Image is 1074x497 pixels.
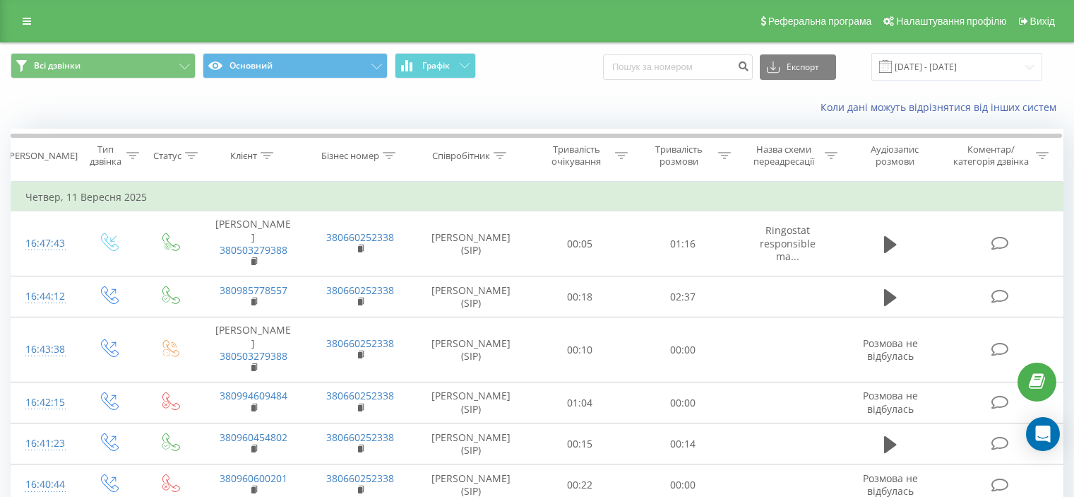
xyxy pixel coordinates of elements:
[747,144,821,168] div: Назва схеми переадресації
[220,389,287,402] a: 380994609484
[1026,417,1060,451] div: Open Intercom Messenger
[230,150,257,162] div: Клієнт
[326,472,394,485] a: 380660252338
[89,144,122,168] div: Тип дзвінка
[25,336,63,363] div: 16:43:38
[414,317,529,382] td: [PERSON_NAME] (SIP)
[529,276,631,317] td: 00:18
[414,382,529,423] td: [PERSON_NAME] (SIP)
[326,337,394,350] a: 380660252338
[542,144,612,168] div: Тривалість очікування
[321,150,379,162] div: Бізнес номер
[25,230,63,257] div: 16:47:43
[896,16,1006,27] span: Налаштування профілю
[220,243,287,257] a: 380503279388
[200,211,306,276] td: [PERSON_NAME]
[631,423,734,464] td: 00:14
[631,382,734,423] td: 00:00
[34,60,80,71] span: Всі дзвінки
[529,211,631,276] td: 00:05
[25,430,63,457] div: 16:41:23
[644,144,715,168] div: Тривалість розмови
[863,337,918,363] span: Розмова не відбулась
[760,223,816,262] span: Ringostat responsible ma...
[200,317,306,382] td: [PERSON_NAME]
[432,150,490,162] div: Співробітник
[11,183,1063,211] td: Четвер, 11 Вересня 2025
[6,150,78,162] div: [PERSON_NAME]
[326,283,394,297] a: 380660252338
[414,423,529,464] td: [PERSON_NAME] (SIP)
[220,472,287,485] a: 380960600201
[25,283,63,310] div: 16:44:12
[414,211,529,276] td: [PERSON_NAME] (SIP)
[326,230,394,244] a: 380660252338
[863,389,918,415] span: Розмова не відбулась
[821,100,1063,114] a: Коли дані можуть відрізнятися вiд інших систем
[220,283,287,297] a: 380985778557
[950,144,1032,168] div: Коментар/категорія дзвінка
[529,423,631,464] td: 00:15
[631,276,734,317] td: 02:37
[1030,16,1055,27] span: Вихід
[760,54,836,80] button: Експорт
[603,54,753,80] input: Пошук за номером
[220,431,287,444] a: 380960454802
[631,211,734,276] td: 01:16
[529,382,631,423] td: 01:04
[11,53,196,78] button: Всі дзвінки
[768,16,872,27] span: Реферальна програма
[631,317,734,382] td: 00:00
[203,53,388,78] button: Основний
[422,61,450,71] span: Графік
[220,349,287,363] a: 380503279388
[326,389,394,402] a: 380660252338
[414,276,529,317] td: [PERSON_NAME] (SIP)
[153,150,181,162] div: Статус
[529,317,631,382] td: 00:10
[25,389,63,416] div: 16:42:15
[854,144,936,168] div: Аудіозапис розмови
[326,431,394,444] a: 380660252338
[395,53,476,78] button: Графік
